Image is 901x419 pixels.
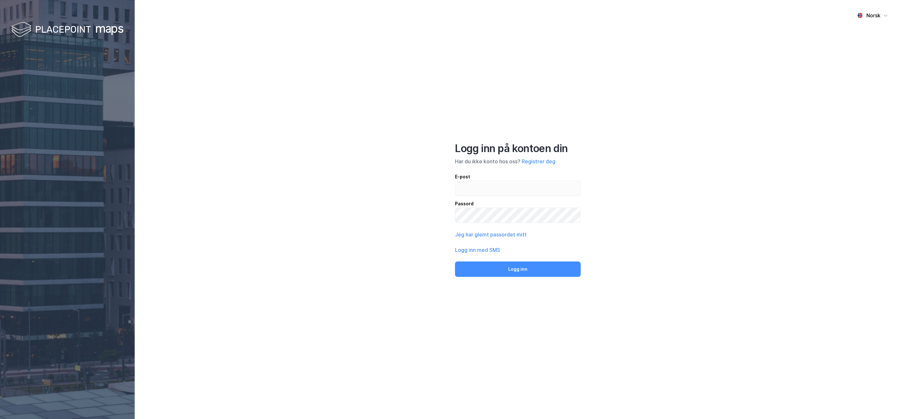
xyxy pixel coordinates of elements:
button: Logg inn [455,261,581,277]
button: Logg inn med SMS [455,246,500,254]
button: Jeg har glemt passordet mitt [455,231,527,238]
div: E-post [455,173,581,181]
img: logo-white.f07954bde2210d2a523dddb988cd2aa7.svg [11,21,123,39]
button: Registrer deg [522,158,555,165]
div: Norsk [866,12,880,19]
div: Har du ikke konto hos oss? [455,158,581,165]
div: Passord [455,200,581,208]
iframe: Chat Widget [869,388,901,419]
div: Logg inn på kontoen din [455,142,581,155]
